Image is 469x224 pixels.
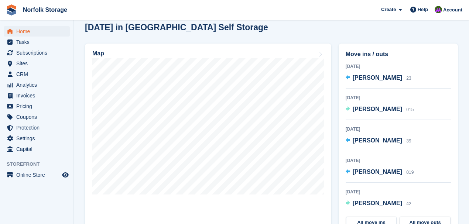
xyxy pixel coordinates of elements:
span: Create [381,6,396,13]
span: [PERSON_NAME] [353,106,402,112]
span: [PERSON_NAME] [353,169,402,175]
a: [PERSON_NAME] 019 [346,168,414,177]
h2: [DATE] in [GEOGRAPHIC_DATA] Self Storage [85,23,268,32]
h2: Map [92,50,104,57]
span: Pricing [16,101,61,111]
span: Analytics [16,80,61,90]
span: Sites [16,58,61,69]
div: [DATE] [346,189,451,195]
div: [DATE] [346,157,451,164]
a: Norfolk Storage [20,4,70,16]
a: menu [4,112,70,122]
span: [PERSON_NAME] [353,137,402,144]
img: Tom Pearson [435,6,442,13]
a: menu [4,133,70,144]
a: menu [4,170,70,180]
a: Preview store [61,170,70,179]
a: menu [4,26,70,37]
span: 019 [406,170,414,175]
div: [DATE] [346,94,451,101]
span: Invoices [16,90,61,101]
a: menu [4,37,70,47]
a: menu [4,101,70,111]
a: [PERSON_NAME] 42 [346,199,411,209]
span: 42 [406,201,411,206]
span: 015 [406,107,414,112]
a: menu [4,123,70,133]
a: [PERSON_NAME] 39 [346,136,411,146]
span: Help [418,6,428,13]
span: Coupons [16,112,61,122]
span: 39 [406,138,411,144]
div: [DATE] [346,126,451,132]
span: Account [443,6,462,14]
span: 23 [406,76,411,81]
a: menu [4,48,70,58]
a: menu [4,80,70,90]
span: Protection [16,123,61,133]
a: [PERSON_NAME] 23 [346,73,411,83]
span: Capital [16,144,61,154]
span: Subscriptions [16,48,61,58]
span: [PERSON_NAME] [353,200,402,206]
span: [PERSON_NAME] [353,75,402,81]
div: [DATE] [346,63,451,70]
span: Settings [16,133,61,144]
a: menu [4,144,70,154]
span: CRM [16,69,61,79]
h2: Move ins / outs [346,50,451,59]
span: Home [16,26,61,37]
img: stora-icon-8386f47178a22dfd0bd8f6a31ec36ba5ce8667c1dd55bd0f319d3a0aa187defe.svg [6,4,17,15]
a: menu [4,90,70,101]
span: Storefront [7,161,73,168]
a: menu [4,58,70,69]
span: Online Store [16,170,61,180]
span: Tasks [16,37,61,47]
a: [PERSON_NAME] 015 [346,105,414,114]
a: menu [4,69,70,79]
